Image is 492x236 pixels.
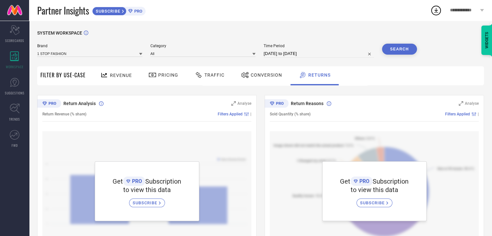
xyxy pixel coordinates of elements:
span: Return Reasons [291,101,323,106]
span: Get [340,177,350,185]
span: SUBSCRIBE [360,200,386,205]
span: Analyse [237,101,251,106]
div: Premium [265,99,289,109]
span: | [478,112,479,116]
span: Traffic [204,72,224,78]
a: SUBSCRIBE [356,194,392,207]
button: Search [382,44,417,55]
span: Partner Insights [37,4,89,17]
span: Returns [308,72,331,78]
span: Return Revenue (% share) [42,112,86,116]
span: Filters Applied [218,112,243,116]
span: Get [113,177,123,185]
span: Revenue [110,73,132,78]
span: Subscription [373,177,409,185]
span: SUBSCRIBE [133,200,159,205]
span: Category [150,44,256,48]
span: WORKSPACE [6,64,24,69]
span: PRO [130,178,142,184]
span: SCORECARDS [5,38,24,43]
span: SYSTEM WORKSPACE [37,30,82,36]
div: Open download list [430,5,442,16]
svg: Zoom [231,101,236,106]
input: Select time period [264,50,374,58]
span: SUBSCRIBE [93,9,122,14]
span: Filters Applied [445,112,470,116]
span: Filter By Use-Case [40,71,86,79]
span: PRO [133,9,142,14]
span: Conversion [251,72,282,78]
a: SUBSCRIBEPRO [92,5,146,16]
span: TRENDS [9,117,20,122]
span: Subscription [145,177,181,185]
span: Analyse [465,101,479,106]
span: Return Analysis [63,101,96,106]
span: Pricing [158,72,178,78]
div: Premium [37,99,61,109]
span: Brand [37,44,142,48]
span: FWD [12,143,18,148]
span: Sold Quantity (% share) [270,112,311,116]
span: to view this data [351,186,398,194]
span: Time Period [264,44,374,48]
span: | [250,112,251,116]
span: to view this data [123,186,171,194]
svg: Zoom [459,101,463,106]
span: PRO [358,178,369,184]
a: SUBSCRIBE [129,194,165,207]
span: SUGGESTIONS [5,91,25,95]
